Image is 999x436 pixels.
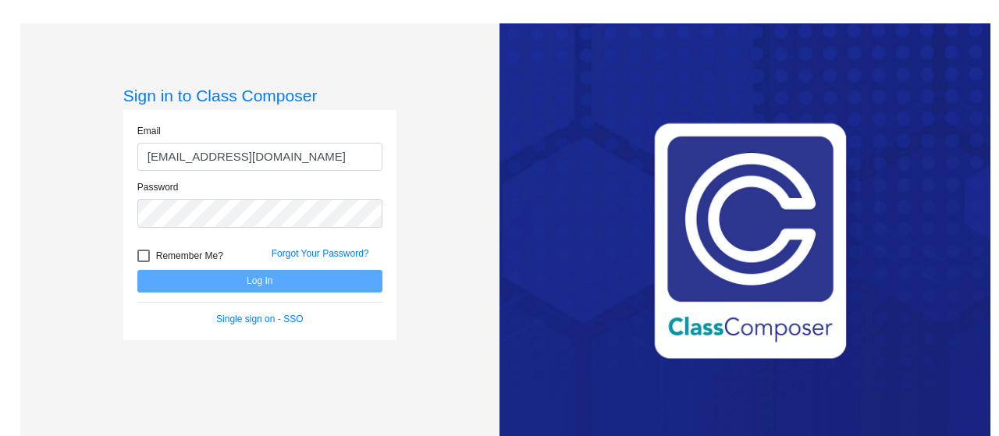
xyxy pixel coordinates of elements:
[137,270,382,292] button: Log In
[156,246,223,265] span: Remember Me?
[216,314,303,324] a: Single sign on - SSO
[137,180,179,194] label: Password
[272,248,369,259] a: Forgot Your Password?
[123,86,396,105] h3: Sign in to Class Composer
[137,124,161,138] label: Email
